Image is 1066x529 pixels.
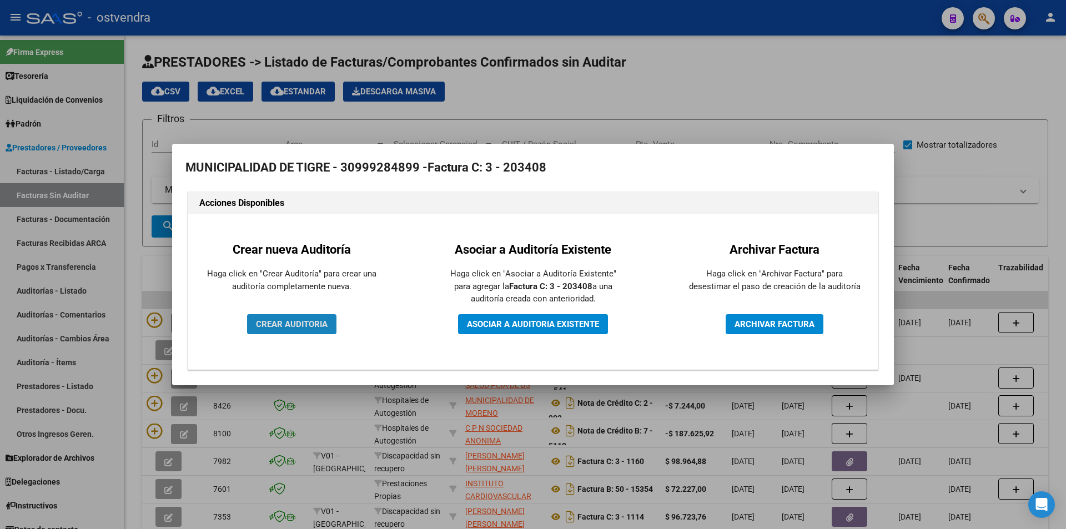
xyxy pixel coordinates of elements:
h2: Asociar a Auditoría Existente [447,240,619,259]
h2: Crear nueva Auditoría [205,240,378,259]
strong: Factura C: 3 - 203408 [428,160,546,174]
span: CREAR AUDITORIA [256,319,328,329]
p: Haga click en "Asociar a Auditoría Existente" para agregar la a una auditoría creada con anterior... [447,268,619,305]
h1: Acciones Disponibles [199,197,867,210]
button: ARCHIVAR FACTURA [726,314,823,334]
div: Open Intercom Messenger [1028,491,1055,518]
button: ASOCIAR A AUDITORIA EXISTENTE [458,314,608,334]
h2: MUNICIPALIDAD DE TIGRE - 30999284899 - [185,157,881,178]
h2: Archivar Factura [688,240,861,259]
p: Haga click en "Crear Auditoría" para crear una auditoría completamente nueva. [205,268,378,293]
button: CREAR AUDITORIA [247,314,336,334]
span: ARCHIVAR FACTURA [735,319,814,329]
strong: Factura C: 3 - 203408 [509,281,592,291]
span: ASOCIAR A AUDITORIA EXISTENTE [467,319,599,329]
p: Haga click en "Archivar Factura" para desestimar el paso de creación de la auditoría [688,268,861,293]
